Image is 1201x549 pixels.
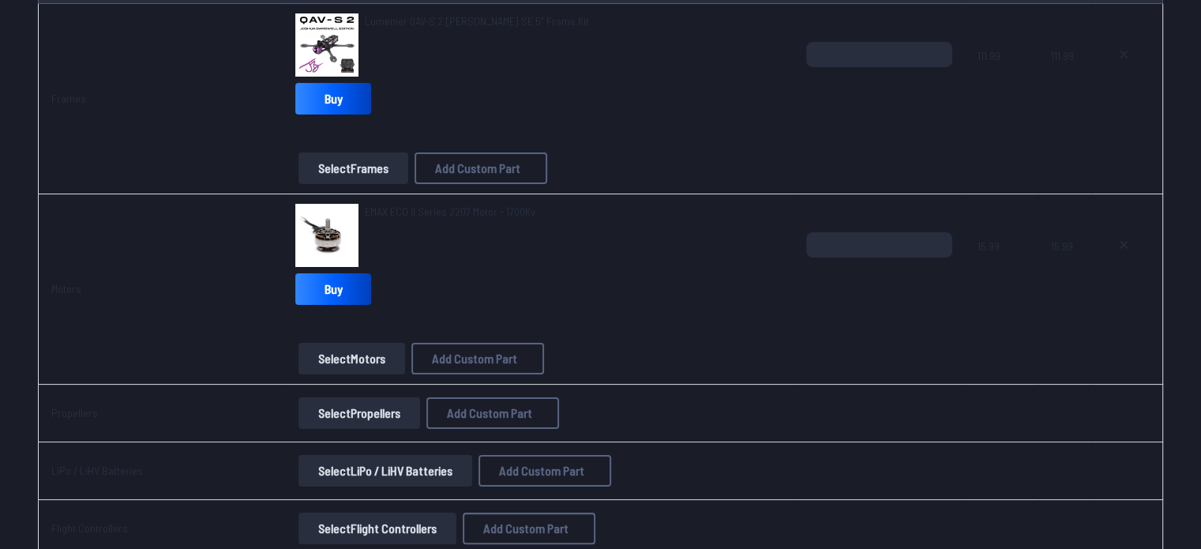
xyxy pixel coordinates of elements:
span: Add Custom Part [432,352,517,365]
a: Motors [51,282,81,295]
button: SelectPropellers [298,397,420,429]
a: Lumenier QAV-S 2 [PERSON_NAME] SE 5” Frame Kit [365,13,589,29]
a: Flight Controllers [51,521,128,535]
a: Frames [51,92,86,105]
span: Lumenier QAV-S 2 [PERSON_NAME] SE 5” Frame Kit [365,14,589,28]
button: SelectLiPo / LiHV Batteries [298,455,472,487]
img: image [295,204,358,267]
a: SelectFlight Controllers [295,513,460,544]
button: SelectMotors [298,343,405,374]
button: Add Custom Part [463,513,595,544]
button: Add Custom Part [415,152,547,184]
a: SelectPropellers [295,397,423,429]
button: SelectFlight Controllers [298,513,456,544]
a: SelectFrames [295,152,411,184]
a: SelectLiPo / LiHV Batteries [295,455,475,487]
span: Add Custom Part [447,407,532,419]
a: LiPo / LiHV Batteries [51,464,143,477]
span: 111.99 [1051,42,1079,118]
span: 15.99 [978,232,1025,308]
span: 15.99 [1051,232,1079,308]
button: Add Custom Part [411,343,544,374]
a: Buy [295,83,371,115]
img: image [295,13,358,77]
a: Buy [295,273,371,305]
span: Add Custom Part [499,464,584,477]
button: Add Custom Part [479,455,611,487]
button: SelectFrames [298,152,408,184]
span: 111.99 [978,42,1025,118]
a: Propellers [51,406,98,419]
a: SelectMotors [295,343,408,374]
span: Add Custom Part [435,162,520,175]
span: Add Custom Part [483,522,569,535]
span: EMAX ECO II Series 2207 Motor - 1700Kv [365,205,535,218]
button: Add Custom Part [426,397,559,429]
a: EMAX ECO II Series 2207 Motor - 1700Kv [365,204,535,220]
